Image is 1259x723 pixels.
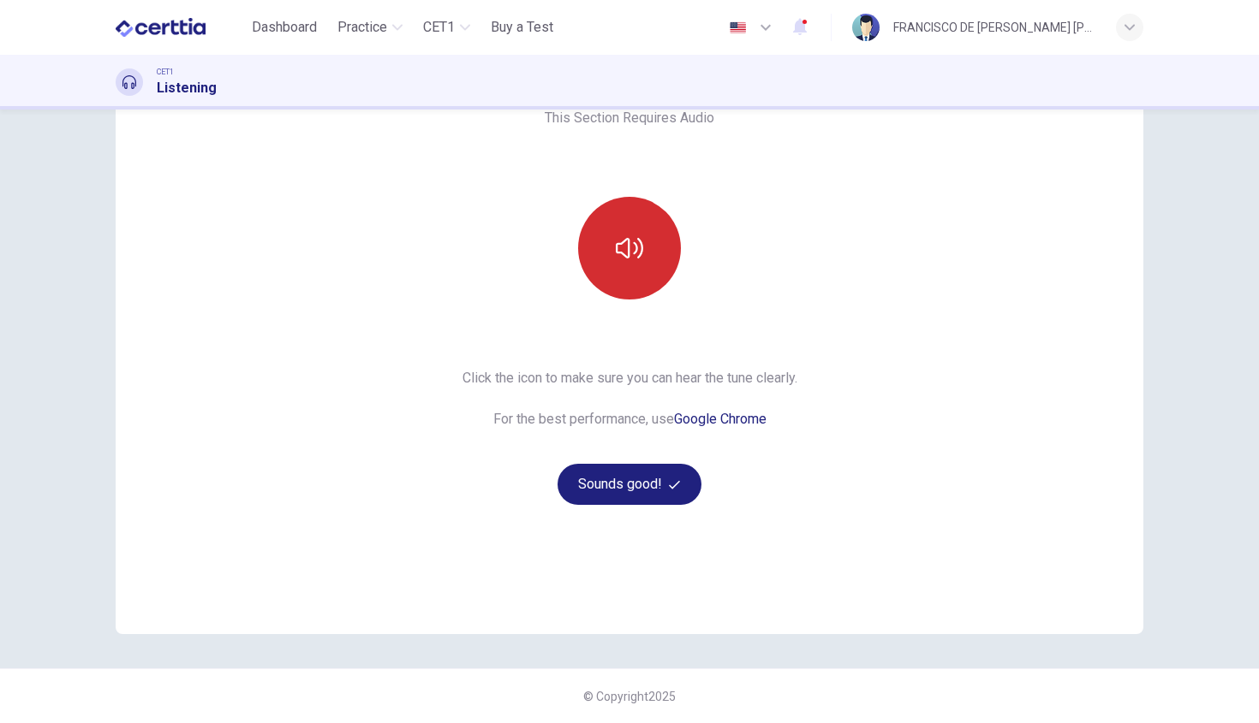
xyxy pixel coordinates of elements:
span: CET1 [423,17,455,38]
button: Practice [331,12,409,43]
span: Buy a Test [491,17,553,38]
button: Buy a Test [484,12,560,43]
img: en [727,21,749,34]
span: Dashboard [252,17,317,38]
button: CET1 [416,12,477,43]
a: Google Chrome [674,411,767,427]
button: Dashboard [245,12,324,43]
span: Practice [337,17,387,38]
button: Sounds good! [558,464,701,505]
img: Profile picture [852,14,880,41]
img: CERTTIA logo [116,10,206,44]
span: This Section Requires Audio [545,108,714,128]
span: © Copyright 2025 [583,690,676,703]
span: CET1 [157,66,174,78]
span: For the best performance, use [462,409,797,430]
h1: Listening [157,78,217,98]
div: FRANCISCO DE [PERSON_NAME] [PERSON_NAME] [893,17,1095,38]
span: Click the icon to make sure you can hear the tune clearly. [462,368,797,388]
a: CERTTIA logo [116,10,245,44]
